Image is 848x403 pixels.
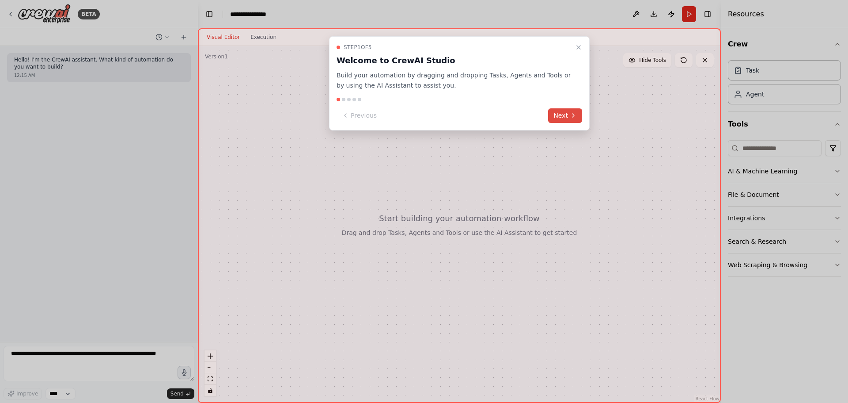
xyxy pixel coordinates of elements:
p: Build your automation by dragging and dropping Tasks, Agents and Tools or by using the AI Assista... [337,70,572,91]
h3: Welcome to CrewAI Studio [337,54,572,67]
button: Previous [337,108,382,123]
button: Close walkthrough [573,42,584,53]
span: Step 1 of 5 [344,44,372,51]
button: Next [548,108,582,123]
button: Hide left sidebar [203,8,216,20]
